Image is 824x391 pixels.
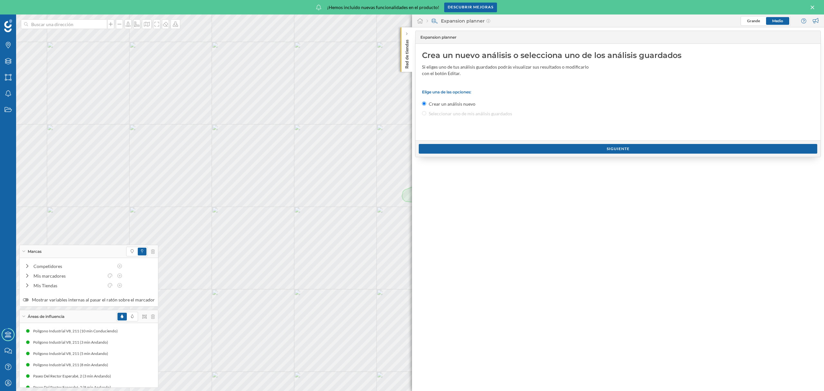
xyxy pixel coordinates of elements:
p: Elige una de las opciones: [422,90,814,94]
div: Competidores [33,263,113,270]
div: Polígono Industrial V8, 211 (8 min Andando) [33,362,111,368]
div: Mis Tiendas [33,282,104,289]
span: Áreas de influencia [28,314,64,319]
div: Mis marcadores [33,272,104,279]
div: Expansion planner [426,18,490,24]
img: Geoblink Logo [4,19,12,32]
div: Polígono Industrial V8, 211 (5 min Andando) [33,350,111,357]
div: Paseo Del Rector Esperabé, 2 (3 min Andando) [33,373,114,379]
span: Soporte [13,5,36,10]
div: Si eliges uno de tus análisis guardados podrás visualizar sus resultados o modificarlo con el bot... [422,64,589,77]
span: Medio [772,18,783,23]
div: Paseo Del Rector Esperabé, 2 (8 min Andando) [33,384,114,391]
span: Expansion planner [420,34,456,40]
img: search-areas.svg [431,18,438,24]
span: Marcas [28,249,42,254]
label: Mostrar variables internas al pasar el ratón sobre el marcador [23,297,155,303]
span: Grande [747,18,760,23]
span: ¡Hemos incluido nuevas funcionalidades en el producto! [327,4,439,11]
div: Crea un nuevo análisis o selecciona uno de los análisis guardados [422,50,814,61]
div: Polígono Industrial V8, 211 (3 min Andando) [33,339,111,346]
p: Red de tiendas [404,37,410,69]
div: Polígono Industrial V8, 211 (10 min Conduciendo) [33,328,120,334]
label: Crear un análisis nuevo [429,101,475,107]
